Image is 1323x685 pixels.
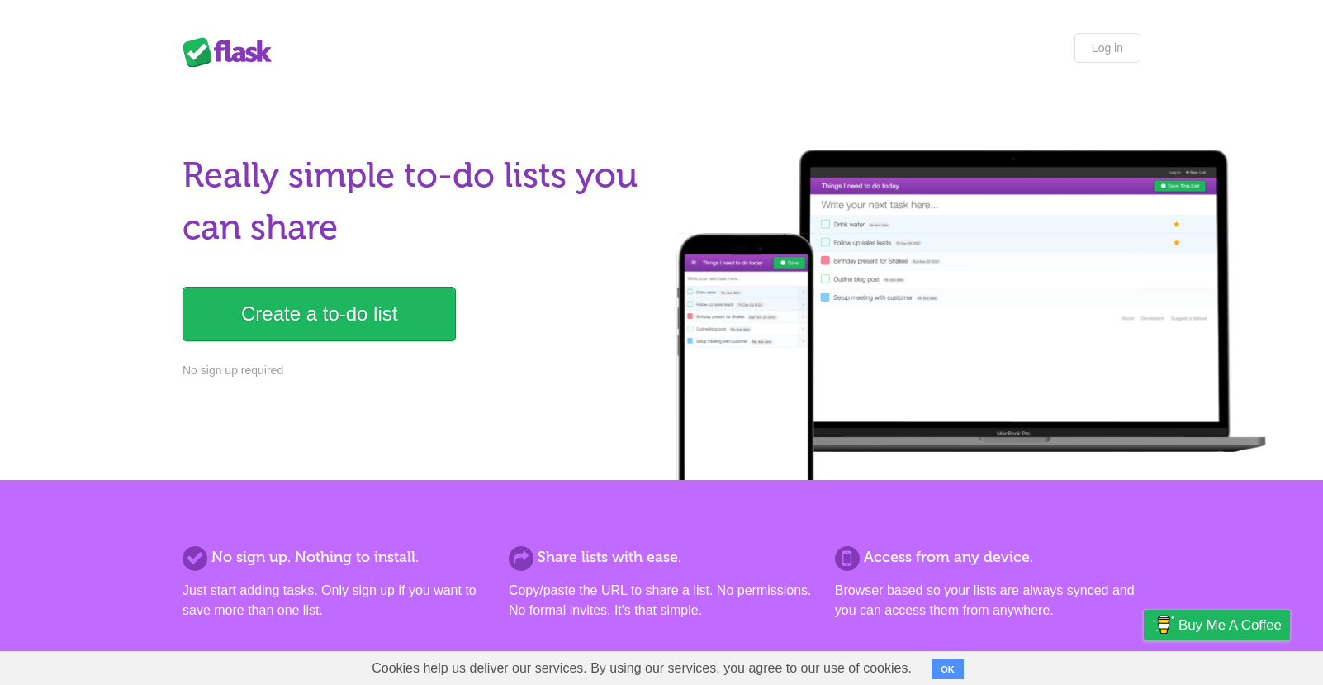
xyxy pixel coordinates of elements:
img: Buy me a coffee [1152,611,1174,639]
a: Log in [1074,33,1140,63]
p: Copy/paste the URL to share a list. No permissions. No formal invites. It's that simple. [509,581,814,621]
button: OK [932,659,964,679]
h2: Access from any device. [835,546,1140,568]
h2: No sign up. Nothing to install. [183,546,488,568]
span: Cookies help us deliver our services. By using our services, you agree to our use of cookies. [355,652,928,685]
a: Buy me a coffee [1144,610,1290,640]
p: Browser based so your lists are always synced and you can access them from anywhere. [835,581,1140,621]
p: Just start adding tasks. Only sign up if you want to save more than one list. [183,581,488,621]
p: No sign up required [183,362,652,379]
h1: Really simple to-do lists you can share [183,150,652,254]
h2: Share lists with ease. [509,546,814,568]
span: Buy me a coffee [1178,611,1282,640]
div: Flask Lists [183,37,282,67]
a: Create a to-do list [183,287,456,341]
